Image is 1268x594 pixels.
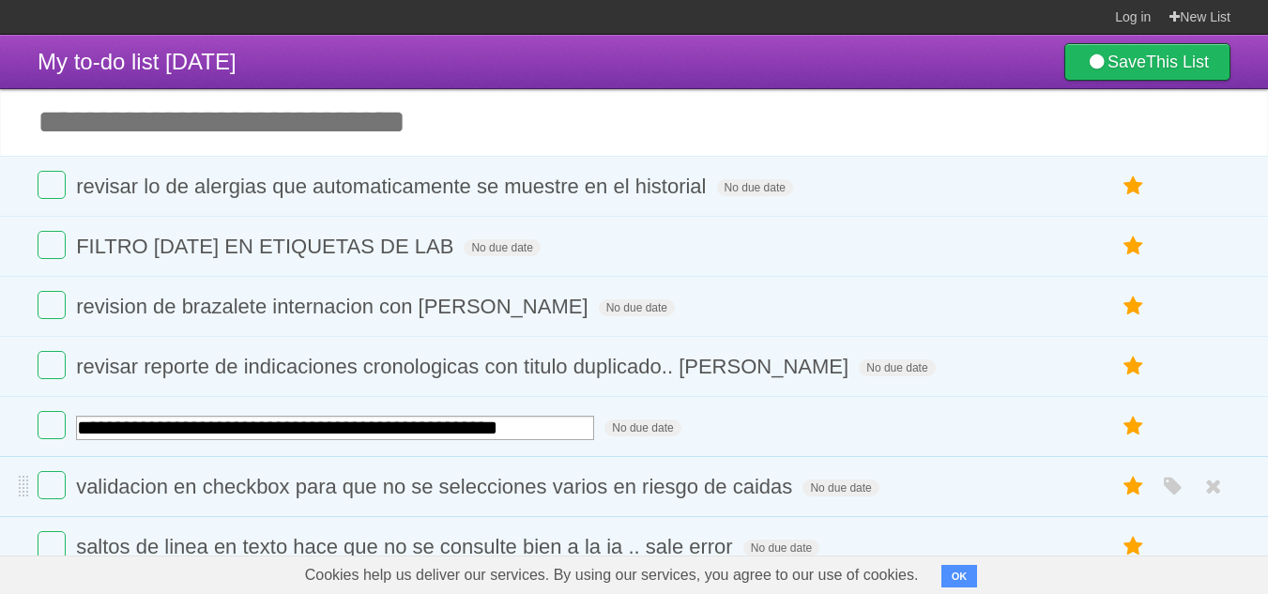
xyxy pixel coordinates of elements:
label: Done [38,471,66,499]
span: No due date [464,239,540,256]
label: Done [38,171,66,199]
span: FILTRO [DATE] EN ETIQUETAS DE LAB [76,235,458,258]
span: No due date [859,359,935,376]
span: My to-do list [DATE] [38,49,237,74]
span: No due date [802,480,878,496]
label: Done [38,291,66,319]
span: revision de brazalete internacion con [PERSON_NAME] [76,295,592,318]
label: Star task [1116,171,1152,202]
label: Star task [1116,531,1152,562]
span: validacion en checkbox para que no se selecciones varios en riesgo de caidas [76,475,797,498]
span: No due date [717,179,793,196]
span: revisar lo de alergias que automaticamente se muestre en el historial [76,175,710,198]
label: Done [38,411,66,439]
a: SaveThis List [1064,43,1230,81]
label: Star task [1116,231,1152,262]
span: No due date [599,299,675,316]
label: Star task [1116,351,1152,382]
span: revisar reporte de indicaciones cronologicas con titulo duplicado.. [PERSON_NAME] [76,355,853,378]
label: Done [38,531,66,559]
label: Done [38,351,66,379]
label: Star task [1116,291,1152,322]
span: No due date [743,540,819,556]
span: Cookies help us deliver our services. By using our services, you agree to our use of cookies. [286,556,938,594]
label: Star task [1116,411,1152,442]
button: OK [941,565,978,587]
label: Star task [1116,471,1152,502]
span: saltos de linea en texto hace que no se consulte bien a la ia .. sale error [76,535,738,558]
label: Done [38,231,66,259]
b: This List [1146,53,1209,71]
span: No due date [604,419,680,436]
